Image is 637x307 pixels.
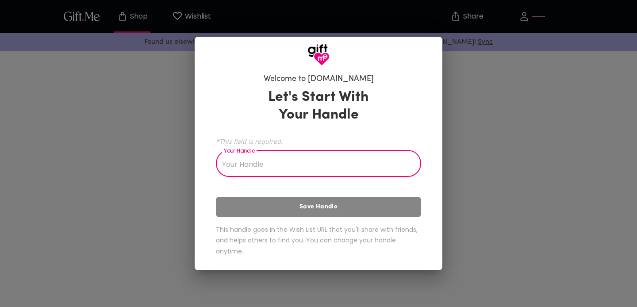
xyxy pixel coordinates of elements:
[216,137,421,146] span: *This field is required.
[216,224,421,257] h6: This handle goes in the Wish List URL that you'll share with friends, and helps others to find yo...
[257,88,380,124] h3: Let's Start With Your Handle
[307,44,330,66] img: GiftMe Logo
[264,74,374,84] h6: Welcome to [DOMAIN_NAME]
[216,152,411,177] input: Your Handle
